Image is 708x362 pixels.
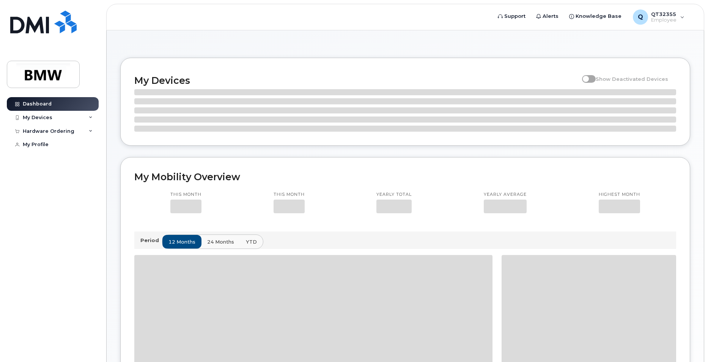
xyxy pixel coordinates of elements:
[207,238,234,246] span: 24 months
[170,192,201,198] p: This month
[599,192,640,198] p: Highest month
[582,72,588,78] input: Show Deactivated Devices
[134,171,676,183] h2: My Mobility Overview
[484,192,527,198] p: Yearly average
[274,192,305,198] p: This month
[134,75,578,86] h2: My Devices
[246,238,257,246] span: YTD
[376,192,412,198] p: Yearly total
[596,76,668,82] span: Show Deactivated Devices
[140,237,162,244] p: Period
